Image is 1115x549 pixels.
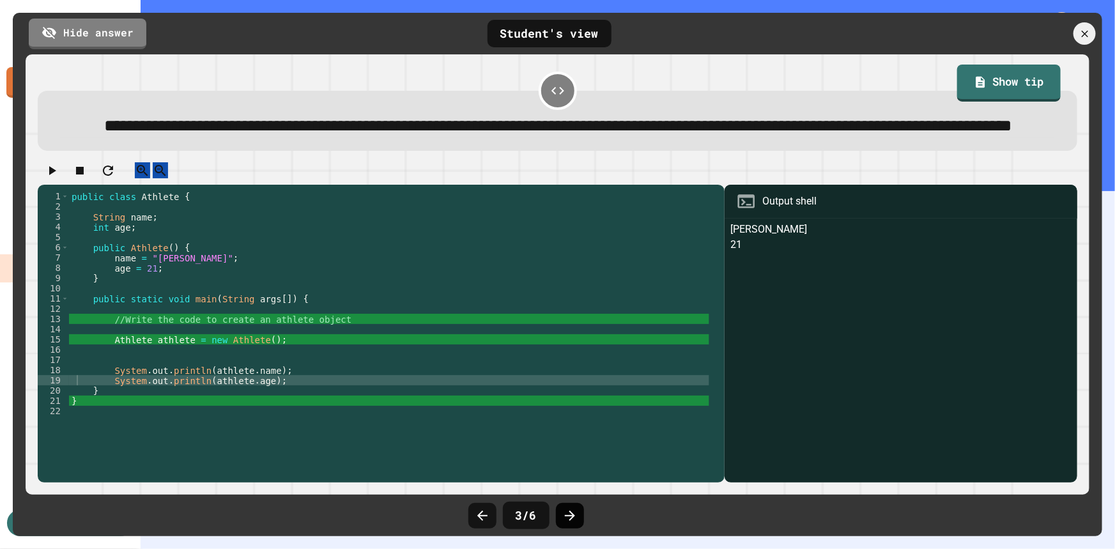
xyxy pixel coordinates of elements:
[38,355,69,365] div: 17
[38,283,69,293] div: 10
[731,222,1072,483] div: [PERSON_NAME] 21
[38,314,69,324] div: 13
[61,242,68,252] span: Toggle code folding, rows 6 through 9
[957,65,1061,102] a: Show tip
[488,20,611,47] div: Student's view
[29,19,146,49] a: Hide answer
[38,406,69,416] div: 22
[38,201,69,212] div: 2
[38,365,69,375] div: 18
[38,232,69,242] div: 5
[38,324,69,334] div: 14
[38,385,69,396] div: 20
[38,334,69,344] div: 15
[38,252,69,263] div: 7
[38,273,69,283] div: 9
[38,304,69,314] div: 12
[38,375,69,385] div: 19
[38,396,69,406] div: 21
[38,191,69,201] div: 1
[503,502,550,529] div: 3 / 6
[38,344,69,355] div: 16
[38,212,69,222] div: 3
[38,263,69,273] div: 8
[38,222,69,232] div: 4
[61,293,68,304] span: Toggle code folding, rows 11 through 20
[38,242,69,252] div: 6
[61,191,68,201] span: Toggle code folding, rows 1 through 21
[763,194,817,209] div: Output shell
[38,293,69,304] div: 11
